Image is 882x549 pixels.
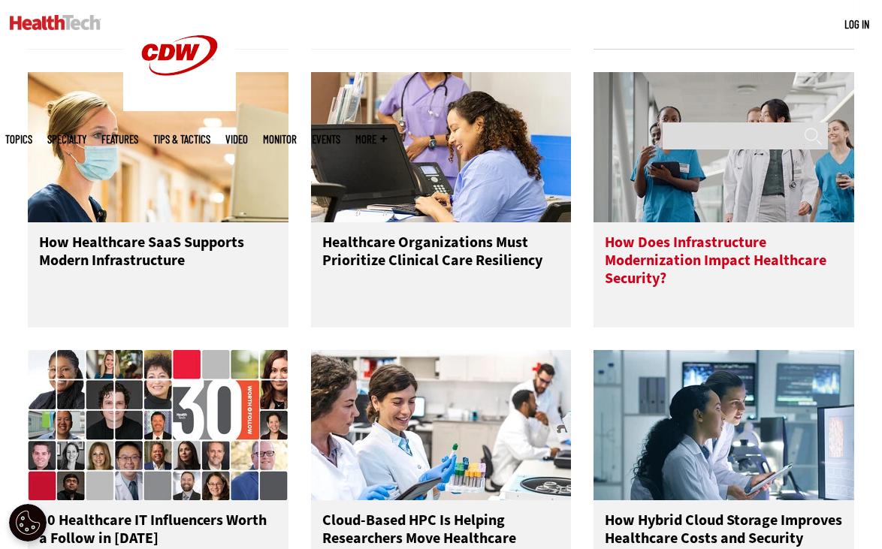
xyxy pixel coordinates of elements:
[39,234,277,294] h3: How Healthcare SaaS Supports Modern Infrastructure
[355,134,387,145] span: More
[605,234,843,294] h3: How Does Infrastructure Modernization Impact Healthcare Security?
[594,72,854,222] img: Doctors walking in a hospital
[101,134,138,145] a: Features
[312,134,340,145] a: Events
[225,134,248,145] a: Video
[47,134,86,145] span: Specialty
[28,72,288,327] a: Doctor using medical laptop in hospital How Healthcare SaaS Supports Modern Infrastructure
[311,72,572,327] a: Nurse working at the front desk of a hospital Healthcare Organizations Must Prioritize Clinical C...
[9,504,47,541] div: Cookie Settings
[263,134,297,145] a: MonITor
[153,134,210,145] a: Tips & Tactics
[10,15,101,30] img: Home
[594,72,854,327] a: Doctors walking in a hospital How Does Infrastructure Modernization Impact Healthcare Security?
[311,350,572,500] img: Medical research in lab
[594,350,854,500] img: Doctors reviewing information on devices
[311,72,572,222] img: Nurse working at the front desk of a hospital
[5,134,32,145] span: Topics
[123,99,236,115] a: CDW
[844,17,869,32] div: User menu
[322,234,560,294] h3: Healthcare Organizations Must Prioritize Clinical Care Resiliency
[844,17,869,31] a: Log in
[28,350,288,500] img: collage of influencers
[9,504,47,541] button: Open Preferences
